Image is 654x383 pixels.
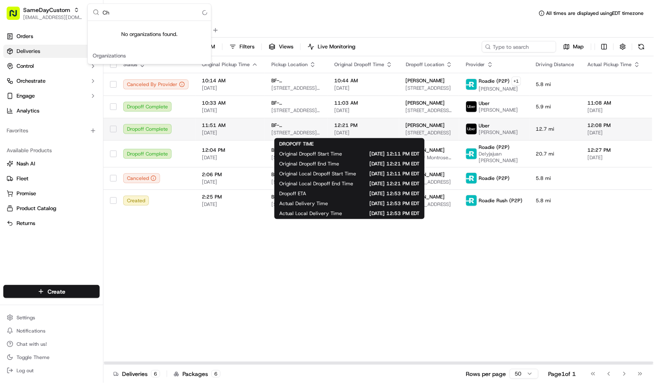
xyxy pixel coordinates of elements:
[123,79,189,89] button: Canceled By Provider
[7,205,96,212] a: Product Catalog
[3,338,100,350] button: Chat with us!
[202,179,258,185] span: [DATE]
[479,122,490,129] span: Uber
[479,129,518,136] span: [PERSON_NAME]
[3,3,86,23] button: SameDayCustom[EMAIL_ADDRESS][DOMAIN_NAME]
[334,129,393,136] span: [DATE]
[536,81,575,88] span: 5.8 mi
[536,197,575,204] span: 5.8 mi
[202,85,258,91] span: [DATE]
[279,170,356,177] span: Original Local Dropoff Start Time
[466,61,485,68] span: Provider
[202,107,258,114] span: [DATE]
[17,190,36,197] span: Promise
[17,314,35,321] span: Settings
[279,43,293,50] span: Views
[3,172,100,185] button: Fleet
[479,197,523,204] span: Roadie Rush (P2P)
[17,120,63,128] span: Knowledge Base
[3,104,100,117] a: Analytics
[279,160,339,167] span: Original Dropoff End Time
[202,77,258,84] span: 10:14 AM
[202,171,258,178] span: 2:06 PM
[48,287,65,296] span: Create
[3,187,100,200] button: Promise
[271,201,321,208] span: [STREET_ADDRESS][US_STATE]
[334,107,393,114] span: [DATE]
[588,100,640,106] span: 11:08 AM
[406,107,453,114] span: [STREET_ADDRESS][US_STATE]
[3,352,100,363] button: Toggle Theme
[226,41,258,53] button: Filters
[28,87,105,94] div: We're available if you need us!
[466,101,477,112] img: uber-new-logo.jpeg
[17,160,35,168] span: Nash AI
[466,195,477,206] img: roadie-logo-v2.jpg
[28,79,136,87] div: Start new chat
[355,151,419,157] span: [DATE] 12:11 PM EDT
[271,147,305,153] span: BF-Sugar Land
[341,200,419,207] span: [DATE] 12:53 PM EDT
[103,4,206,21] input: Search...
[479,151,523,164] span: Delyjajuan [PERSON_NAME]
[89,50,209,62] div: Organizations
[588,129,640,136] span: [DATE]
[279,210,342,217] span: Actual Local Delivery Time
[3,365,100,376] button: Log out
[466,79,477,90] img: roadie-logo-v2.jpg
[271,171,321,178] span: BF-[GEOGRAPHIC_DATA]
[7,160,96,168] a: Nash AI
[240,43,254,50] span: Filters
[406,61,444,68] span: Dropoff Location
[588,107,640,114] span: [DATE]
[588,61,632,68] span: Actual Pickup Time
[279,180,353,187] span: Original Local Dropoff End Time
[17,33,33,40] span: Orders
[549,370,576,378] div: Page 1 of 1
[7,220,96,227] a: Returns
[23,6,70,14] button: SameDayCustom
[334,61,384,68] span: Original Dropoff Time
[279,151,342,157] span: Original Dropoff Start Time
[3,45,100,58] a: Deliveries
[8,79,23,94] img: 1736555255976-a54dd68f-1ca7-489b-9aae-adbdc363a1c4
[536,61,575,68] span: Driving Distance
[23,14,82,21] span: [EMAIL_ADDRESS][DOMAIN_NAME]
[202,61,250,68] span: Original Pickup Time
[406,171,445,178] span: [PERSON_NAME]
[352,160,419,167] span: [DATE] 12:21 PM EDT
[334,100,393,106] span: 11:03 AM
[17,220,35,227] span: Returns
[367,180,419,187] span: [DATE] 12:21 PM EDT
[466,370,506,378] p: Rows per page
[3,217,100,230] button: Returns
[202,201,258,208] span: [DATE]
[3,202,100,215] button: Product Catalog
[318,43,355,50] span: Live Monitoring
[406,85,453,91] span: [STREET_ADDRESS]
[588,154,640,161] span: [DATE]
[369,170,419,177] span: [DATE] 12:11 PM EDT
[151,370,160,378] div: 6
[8,33,151,46] p: Welcome 👋
[271,194,321,200] span: BF-[GEOGRAPHIC_DATA]
[3,285,100,298] button: Create
[202,154,258,161] span: [DATE]
[479,175,510,182] span: Roadie (P2P)
[482,41,556,53] input: Type to search
[560,41,588,53] button: Map
[17,354,50,361] span: Toggle Theme
[67,117,136,132] a: 💻API Documentation
[211,370,220,378] div: 6
[123,173,160,183] div: Canceled
[174,370,220,378] div: Packages
[271,85,321,91] span: [STREET_ADDRESS][US_STATE]
[3,60,100,73] button: Control
[406,122,445,129] span: [PERSON_NAME]
[334,85,393,91] span: [DATE]
[479,100,490,107] span: Uber
[319,190,419,197] span: [DATE] 12:53 PM EDT
[3,144,100,157] div: Available Products
[22,53,149,62] input: Got a question? Start typing here...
